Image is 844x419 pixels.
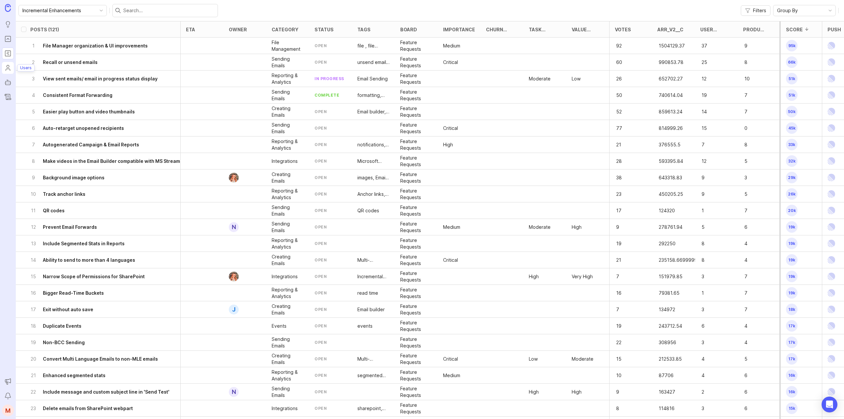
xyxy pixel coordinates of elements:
[786,56,798,68] span: 66k
[615,157,635,166] p: 28
[43,405,133,412] h6: Delete emails from SharePoint webpart
[615,223,635,232] p: 9
[30,158,36,165] p: 8
[400,72,433,85] p: Feature Requests
[786,89,798,101] span: 51k
[615,140,635,149] p: 21
[828,169,835,186] img: Linear Logo
[753,7,766,14] span: Filters
[743,140,764,149] p: 8
[822,397,837,412] div: Open Intercom Messenger
[828,285,835,301] img: Linear Logo
[615,58,635,67] p: 60
[229,27,247,32] div: owner
[700,371,721,380] p: 4
[828,120,835,136] img: Linear Logo
[615,255,635,265] p: 21
[43,306,93,313] h6: Exit without auto save
[700,404,721,413] p: 3
[443,141,453,148] p: High
[43,92,112,99] h6: Consistent Format Forwarding
[700,354,721,364] p: 4
[615,321,635,331] p: 19
[30,207,36,214] p: 11
[30,318,180,334] button: 18Duplicate Events
[657,91,678,100] p: 740614.04
[615,41,635,50] p: 92
[700,190,721,199] p: 9
[18,5,107,16] div: toggle menu
[30,273,36,280] p: 15
[272,72,304,85] p: Reporting & Analytics
[828,268,835,284] img: Linear Logo
[743,404,764,413] p: 6
[825,8,835,13] svg: toggle icon
[657,255,678,265] p: 235158.66999999998
[43,224,97,230] h6: Prevent Email Forwards
[657,321,678,331] p: 243712.54
[357,59,390,66] div: unsend email, Incremental Enhancements
[30,174,36,181] p: 9
[272,138,304,151] p: Reporting & Analytics
[30,384,180,400] button: 22Include message and custom subject line in 'Send Test'
[443,125,458,132] p: Critical
[828,54,835,70] img: Linear Logo
[615,338,635,347] p: 22
[743,107,764,116] p: 7
[400,155,433,168] p: Feature Requests
[700,91,721,100] p: 19
[315,109,327,114] div: open
[400,27,417,32] div: board
[828,186,835,202] img: Linear Logo
[700,107,721,116] p: 14
[657,272,678,281] p: 151979.85
[828,334,835,350] img: Linear Logo
[828,202,835,219] img: Linear Logo
[30,240,36,247] p: 13
[400,122,433,135] div: Feature Requests
[743,305,764,314] p: 7
[315,92,339,98] div: complete
[357,92,390,99] div: formatting, Email builder, buttons
[272,27,298,32] div: category
[400,39,433,52] p: Feature Requests
[22,7,95,14] input: Incremental Enhancements
[743,58,764,67] p: 8
[700,206,721,215] p: 1
[123,7,215,14] input: Search...
[400,89,433,102] p: Feature Requests
[657,305,678,314] p: 134972
[743,239,764,248] p: 4
[700,157,721,166] p: 12
[2,76,14,88] a: Autopilot
[43,125,124,132] h6: Auto-retarget unopened recipients
[700,288,721,298] p: 1
[700,41,721,50] p: 37
[272,158,298,165] p: Integrations
[30,153,180,169] button: 8Make videos in the Email Builder compatible with MS Stream
[357,27,371,32] div: tags
[786,40,798,51] span: 95k
[43,273,145,280] h6: Narrow Scope of Permissions for SharePoint
[357,108,390,115] div: Email builder, videos
[357,75,388,82] div: Email Sending
[615,239,635,248] p: 19
[30,356,36,362] p: 20
[30,104,180,120] button: 5Easier play button and video thumbnails
[615,404,635,413] p: 8
[657,58,678,67] p: 990853.78
[5,4,11,12] img: Canny Home
[30,219,180,235] button: 12Prevent Email Forwards
[43,108,135,115] h6: Easier play button and video thumbnails
[700,305,721,314] p: 3
[443,43,460,49] p: Medium
[357,158,390,165] p: Microsoft Stream, integrations, videos
[30,323,36,329] p: 18
[828,318,835,334] img: Linear Logo
[2,404,14,416] button: M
